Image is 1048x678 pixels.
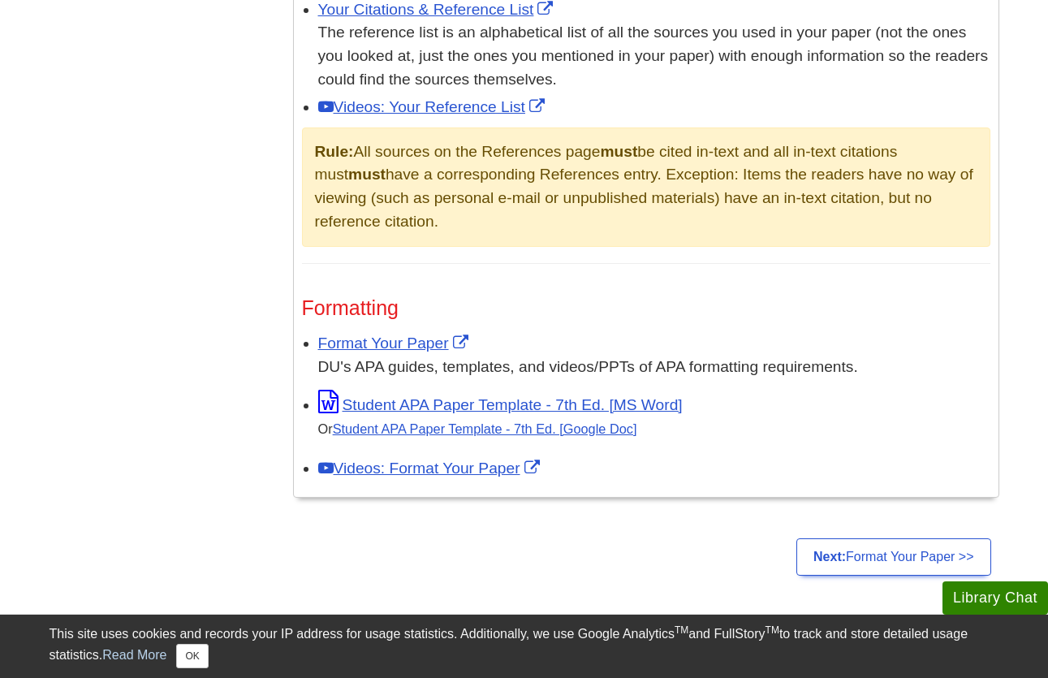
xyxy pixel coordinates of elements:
a: Link opens in new window [318,396,683,413]
strong: Next: [813,550,846,564]
strong: must [348,166,386,183]
a: Student APA Paper Template - 7th Ed. [Google Doc] [333,421,637,436]
strong: Rule: [315,143,354,160]
small: Or [318,421,637,436]
strong: must [600,143,637,160]
sup: TM [766,624,779,636]
a: Read More [102,648,166,662]
a: Next:Format Your Paper >> [796,538,990,576]
h3: Formatting [302,296,990,320]
a: Link opens in new window [318,1,558,18]
sup: TM [675,624,688,636]
a: Link opens in new window [318,460,544,477]
button: Library Chat [942,581,1048,615]
div: DU's APA guides, templates, and videos/PPTs of APA formatting requirements. [318,356,990,379]
a: Link opens in new window [318,335,472,352]
button: Close [176,644,208,668]
div: This site uses cookies and records your IP address for usage statistics. Additionally, we use Goo... [50,624,999,668]
div: The reference list is an alphabetical list of all the sources you used in your paper (not the one... [318,21,990,91]
div: All sources on the References page be cited in-text and all in-text citations must have a corresp... [302,127,990,247]
a: Link opens in new window [318,98,549,115]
